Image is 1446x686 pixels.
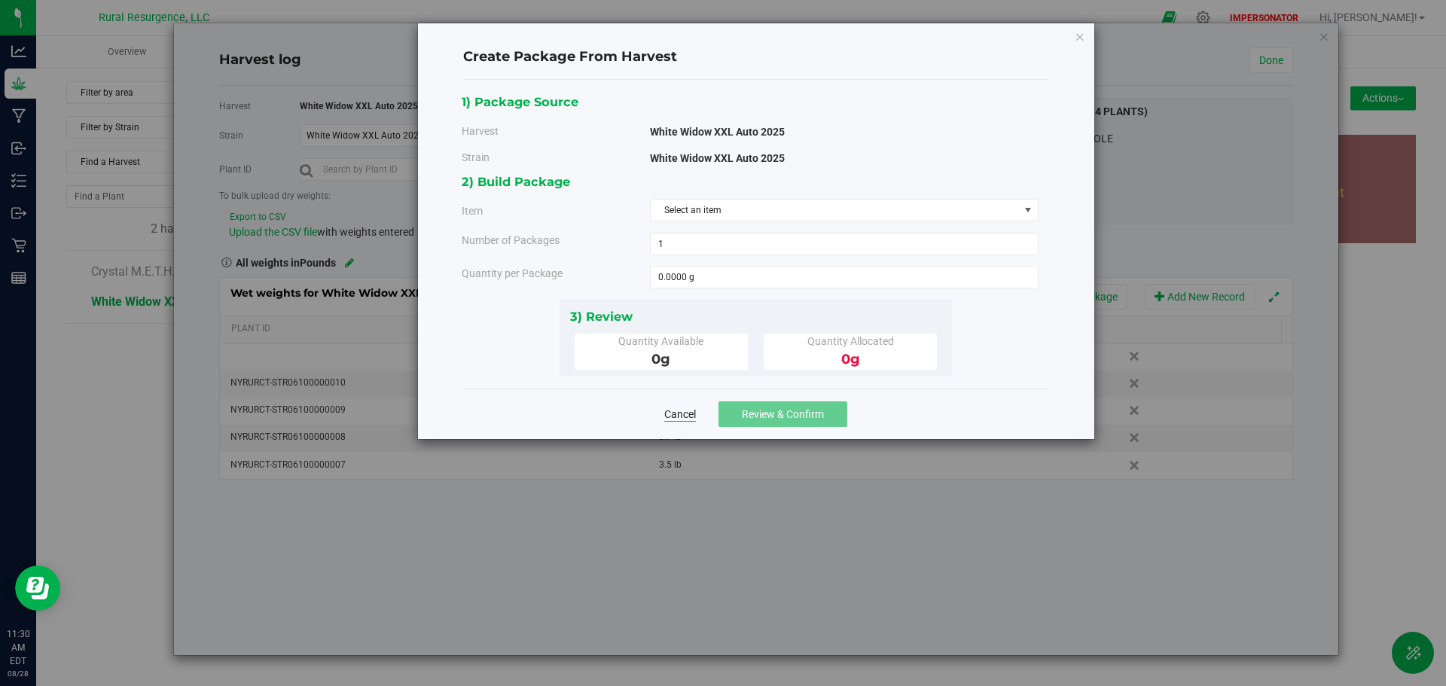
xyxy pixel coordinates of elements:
span: Strain [462,151,490,163]
span: 0 [841,351,860,367]
strong: White Widow XXL Auto 2025 [650,126,785,138]
span: Harvest [462,125,499,137]
span: 1) Package Source [462,94,578,109]
span: g [850,351,860,367]
span: Review & Confirm [742,408,824,420]
span: 3) Review [570,309,633,324]
span: 0 [651,351,670,367]
span: select [1019,200,1038,221]
span: Select an item [651,200,1019,221]
input: 1 [651,233,1038,255]
span: Quantity Allocated [807,335,894,347]
strong: White Widow XXL Auto 2025 [650,152,785,164]
a: Cancel [664,407,696,422]
span: g [660,351,670,367]
span: Item [462,206,483,218]
span: 2) Build Package [462,174,570,189]
span: Number of Packages [462,234,560,246]
iframe: Resource center [15,566,60,611]
span: Quantity per Package [462,267,563,279]
h4: Create Package From Harvest [463,47,1049,67]
span: Quantity Available [618,335,703,347]
input: 0.0000 g [651,267,1038,288]
button: Review & Confirm [718,401,847,427]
